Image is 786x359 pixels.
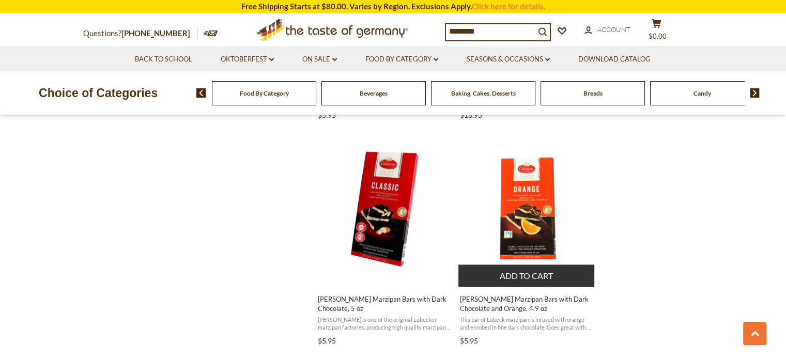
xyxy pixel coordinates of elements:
a: Seasons & Occasions [467,54,550,65]
span: This bar of Lübeck marzipan is infused with orange and enrobed in fine dark chocolate. Goes great... [460,316,594,332]
a: Beverages [360,89,388,97]
button: Add to cart [458,264,594,287]
p: Questions? [83,27,198,40]
a: Back to School [135,54,192,65]
a: Breads [583,89,603,97]
span: [PERSON_NAME] Marzipan Bars with Dark Chocolate, 5 oz [318,294,452,313]
img: Carstens Marzipan Bars with Dark Chocolate and Orange [458,141,595,277]
button: $0.00 [641,19,672,44]
a: Click here for details. [472,2,545,11]
span: [PERSON_NAME] Marzipan Bars with Dark Chocolate and Orange, 4.9 oz [460,294,594,313]
a: [PHONE_NUMBER] [121,28,190,38]
span: $5.95 [318,336,336,345]
a: Account [584,24,630,36]
a: Download Catalog [578,54,651,65]
img: previous arrow [196,88,206,98]
a: Oktoberfest [221,54,274,65]
a: Food By Category [240,89,289,97]
img: next arrow [750,88,760,98]
a: Carstens Luebecker Marzipan Bars with Dark Chocolate, 5 oz [316,132,453,349]
a: Candy [693,89,711,97]
a: On Sale [302,54,337,65]
span: Account [597,25,630,34]
span: $0.00 [649,32,667,40]
a: Baking, Cakes, Desserts [451,89,516,97]
span: [PERSON_NAME] is one of the original Lübecker marzipan factories, producing high quality marzipan... [318,316,452,332]
a: Food By Category [365,54,438,65]
a: Carstens Luebecker Marzipan Bars with Dark Chocolate and Orange, 4.9 oz [458,132,595,349]
span: $5.95 [460,336,478,345]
